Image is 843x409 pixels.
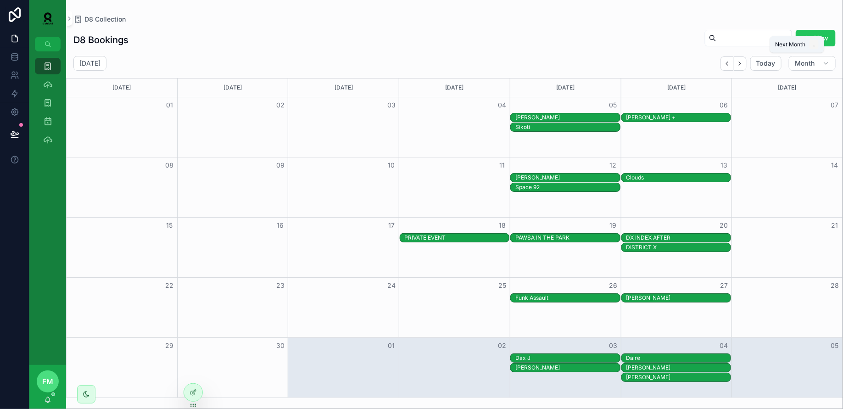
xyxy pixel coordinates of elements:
button: 30 [275,340,286,351]
div: Fatima Hajji [515,113,620,122]
button: New [796,30,836,46]
div: Sikoti [515,123,620,131]
button: 06 [718,100,729,111]
button: 02 [275,100,286,111]
div: [PERSON_NAME] [626,294,731,302]
button: 08 [164,160,175,171]
button: 12 [608,160,619,171]
div: [PERSON_NAME] [515,114,620,121]
button: 04 [718,340,729,351]
button: 09 [275,160,286,171]
div: [DATE] [179,78,287,97]
button: Month [789,56,836,71]
div: [PERSON_NAME] [515,364,620,371]
button: 26 [608,280,619,291]
h1: D8 Bookings [73,34,128,46]
span: D8 Collection [84,15,126,24]
div: PRIVATE EVENT [405,234,509,242]
div: Paul Van Dyk [515,364,620,372]
button: 28 [829,280,840,291]
button: 23 [275,280,286,291]
button: 27 [718,280,729,291]
img: App logo [37,11,59,26]
button: 14 [829,160,840,171]
button: 11 [497,160,508,171]
button: 07 [829,100,840,111]
div: [DATE] [733,78,841,97]
div: Funk Assault [515,294,620,302]
div: Month View [66,78,843,398]
div: [PERSON_NAME] [626,364,731,371]
div: [PERSON_NAME] + [626,114,731,121]
div: Dax J [515,354,620,362]
span: Month [795,59,815,67]
div: [DATE] [68,78,176,97]
button: 19 [608,220,619,231]
div: Fatima Hajji [626,373,731,381]
div: PRIVATE EVENT [405,234,509,241]
div: [DATE] [512,78,620,97]
div: SOSA [515,174,620,182]
div: Daire [626,354,731,362]
div: Dom Whiting [626,294,731,302]
div: [DATE] [623,78,731,97]
button: Next [734,56,747,71]
span: . [810,41,818,48]
div: Funk Assault [515,294,620,302]
button: 25 [497,280,508,291]
div: [DATE] [401,78,508,97]
div: DISTRICT X [626,243,731,252]
button: 29 [164,340,175,351]
div: Space 92 [515,183,620,191]
span: Next Month [776,41,806,48]
button: 15 [164,220,175,231]
div: PAWSA IN THE PARK [515,234,620,242]
button: Back [720,56,734,71]
div: PAWSA IN THE PARK [515,234,620,241]
button: 16 [275,220,286,231]
button: 21 [829,220,840,231]
button: 03 [386,100,397,111]
button: 17 [386,220,397,231]
button: 01 [164,100,175,111]
button: 04 [497,100,508,111]
div: DISTRICT X [626,244,731,251]
button: Today [750,56,782,71]
div: Space 92 [515,184,620,191]
div: Clouds [626,174,731,181]
span: FM [42,376,53,387]
span: Today [756,59,776,67]
button: 05 [829,340,840,351]
div: Yousuke Yukimatsu [626,364,731,372]
button: 10 [386,160,397,171]
button: 02 [497,340,508,351]
div: DX INDEX AFTER [626,234,731,242]
a: D8 Collection [73,15,126,24]
button: 22 [164,280,175,291]
div: Omar + [626,113,731,122]
button: 18 [497,220,508,231]
h2: [DATE] [79,59,100,68]
button: 24 [386,280,397,291]
div: [PERSON_NAME] [626,374,731,381]
div: Clouds [626,174,731,182]
button: 05 [608,100,619,111]
div: [DATE] [290,78,397,97]
button: 01 [386,340,397,351]
div: [PERSON_NAME] [515,174,620,181]
button: 03 [608,340,619,351]
div: scrollable content [29,51,66,160]
button: 13 [718,160,729,171]
div: DX INDEX AFTER [626,234,731,241]
button: 20 [718,220,729,231]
